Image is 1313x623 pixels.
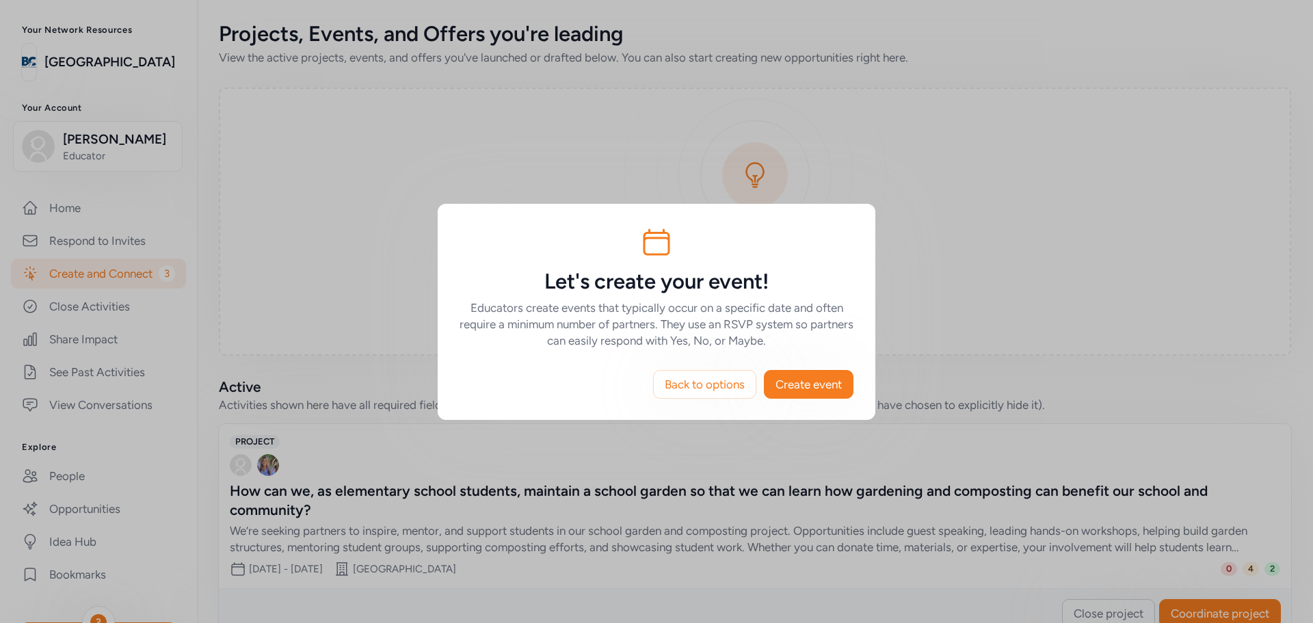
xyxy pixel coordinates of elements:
[653,370,756,399] button: Back to options
[775,376,842,393] span: Create event
[460,269,853,294] h5: Let's create your event!
[665,376,745,393] span: Back to options
[764,370,853,399] button: Create event
[460,300,853,349] h6: Educators create events that typically occur on a specific date and often require a minimum numbe...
